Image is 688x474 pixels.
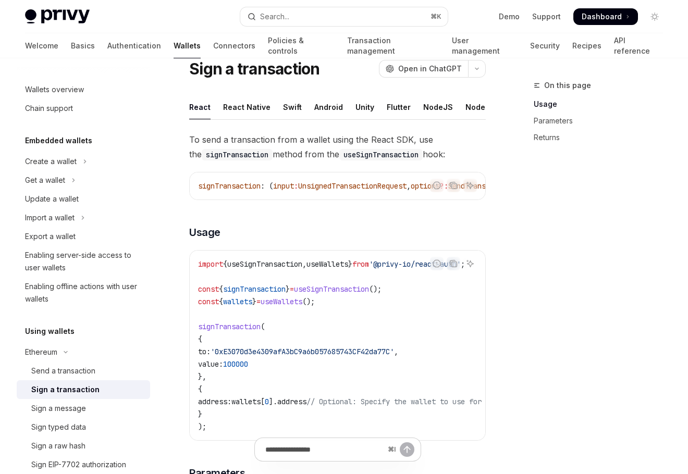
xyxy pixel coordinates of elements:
div: NodeJS [423,95,453,119]
span: Usage [189,225,220,240]
span: value: [198,359,223,369]
span: const [198,297,219,306]
span: useWallets [261,297,302,306]
h5: Embedded wallets [25,134,92,147]
a: Sign EIP-7702 authorization [17,455,150,474]
span: } [286,284,290,294]
div: Sign a message [31,402,86,415]
div: NodeJS (server-auth) [465,95,546,119]
a: Authentication [107,33,161,58]
div: Enabling server-side access to user wallets [25,249,144,274]
input: Ask a question... [265,438,384,461]
button: Toggle Import a wallet section [17,208,150,227]
div: Sign a raw hash [31,440,85,452]
span: ]. [269,397,277,406]
a: Demo [499,11,520,22]
a: Sign a raw hash [17,436,150,455]
a: Export a wallet [17,227,150,246]
a: Connectors [213,33,255,58]
span: (); [369,284,382,294]
h1: Sign a transaction [189,59,320,78]
a: Enabling server-side access to user wallets [17,246,150,277]
div: Create a wallet [25,155,77,168]
span: useSignTransaction [227,259,302,269]
a: Wallets [174,33,201,58]
a: Returns [534,129,671,146]
button: Toggle dark mode [646,8,663,25]
span: from [352,259,369,269]
span: (); [302,297,315,306]
button: Copy the contents from the code block [447,257,460,270]
div: Export a wallet [25,230,76,243]
span: { [198,384,202,394]
code: signTransaction [202,149,273,160]
span: signTransaction [223,284,286,294]
button: Open search [240,7,447,26]
span: '0xE3070d3e4309afA3bC9a6b057685743CF42da77C' [211,347,394,356]
button: Toggle Ethereum section [17,343,150,361]
span: useWallets [306,259,348,269]
span: UnsignedTransactionRequest [298,181,407,191]
a: Welcome [25,33,58,58]
span: 100000 [223,359,248,369]
span: To send a transaction from a wallet using the React SDK, use the method from the hook: [189,132,486,161]
span: } [198,409,202,419]
span: ; [461,259,465,269]
span: ⌘ K [431,13,441,21]
div: Chain support [25,102,73,115]
a: Transaction management [347,33,439,58]
div: Search... [260,10,289,23]
span: ( [261,322,265,331]
span: { [219,284,223,294]
a: Policies & controls [268,33,335,58]
a: Chain support [17,99,150,118]
h5: Using wallets [25,325,75,338]
a: Basics [71,33,95,58]
a: Recipes [572,33,601,58]
span: : [294,181,298,191]
code: useSignTransaction [339,149,423,160]
span: On this page [544,79,591,92]
span: signTransaction [198,322,261,331]
a: Sign a message [17,399,150,418]
div: Swift [283,95,302,119]
a: Support [532,11,561,22]
button: Copy the contents from the code block [447,179,460,192]
span: = [256,297,261,306]
span: = [290,284,294,294]
div: Update a wallet [25,193,79,205]
button: Toggle Create a wallet section [17,152,150,171]
button: Toggle Get a wallet section [17,171,150,190]
div: React [189,95,211,119]
img: light logo [25,9,90,24]
a: Sign a transaction [17,380,150,399]
div: Sign EIP-7702 authorization [31,458,126,471]
div: Android [314,95,343,119]
a: Enabling offline actions with user wallets [17,277,150,308]
button: Report incorrect code [430,179,444,192]
a: Security [530,33,560,58]
button: Open in ChatGPT [379,60,468,78]
div: Flutter [387,95,411,119]
span: const [198,284,219,294]
span: [ [261,397,265,406]
button: Send message [400,442,414,457]
div: Wallets overview [25,83,84,96]
div: Get a wallet [25,174,65,186]
a: User management [452,33,518,58]
div: Enabling offline actions with user wallets [25,280,144,305]
span: ?: [440,181,448,191]
div: Import a wallet [25,211,75,224]
a: Usage [534,96,671,113]
span: }, [198,372,206,381]
a: Parameters [534,113,671,129]
span: } [252,297,256,306]
span: { [198,334,202,344]
span: , [302,259,306,269]
span: useSignTransaction [294,284,369,294]
span: { [223,259,227,269]
div: Sign a transaction [31,383,100,396]
span: } [348,259,352,269]
span: options [411,181,440,191]
a: Update a wallet [17,190,150,208]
